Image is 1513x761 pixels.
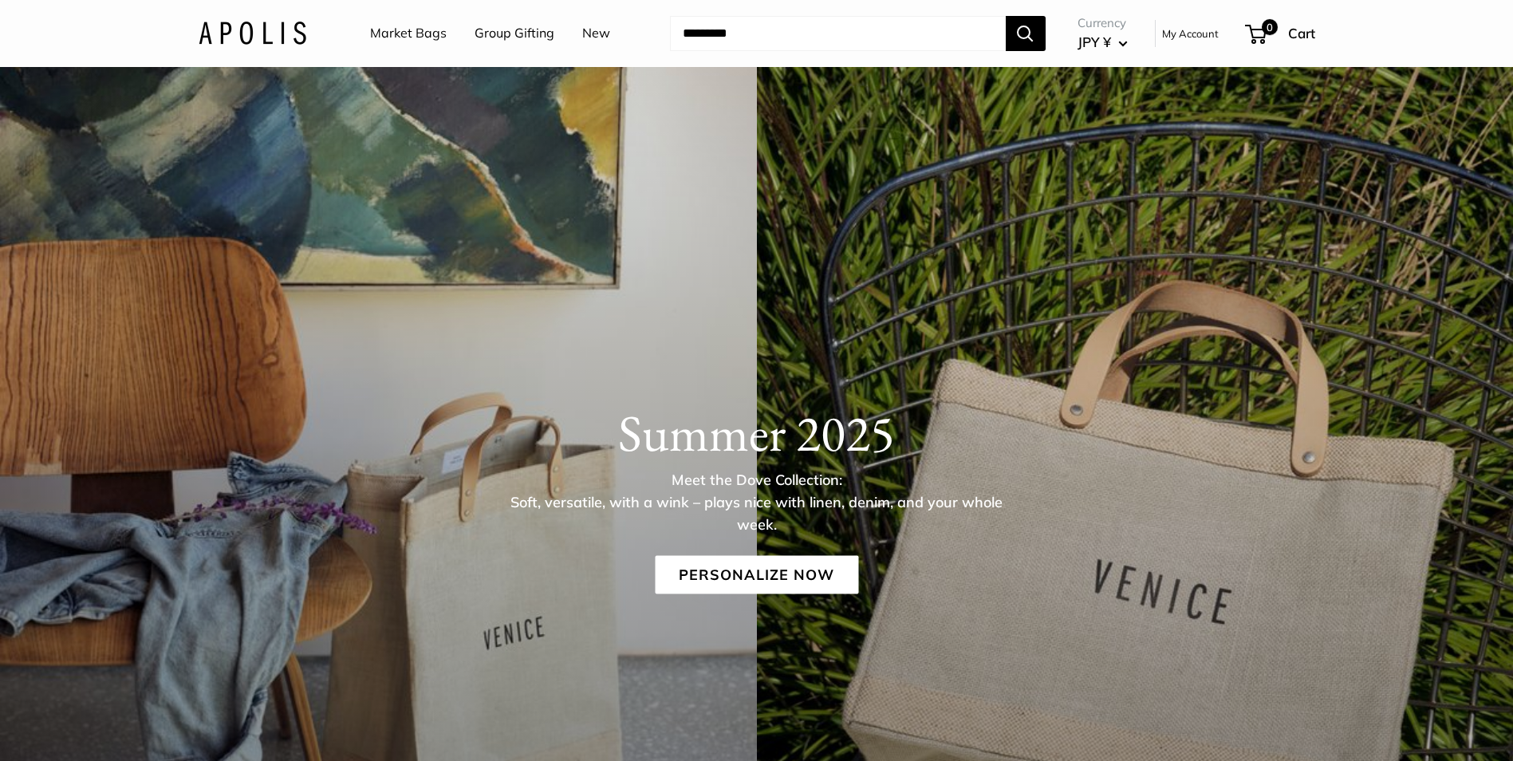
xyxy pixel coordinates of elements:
[370,22,447,45] a: Market Bags
[1078,12,1128,34] span: Currency
[582,22,610,45] a: New
[655,556,858,594] a: Personalize Now
[1288,25,1315,41] span: Cart
[1162,24,1219,43] a: My Account
[1006,16,1046,51] button: Search
[1261,19,1277,35] span: 0
[1247,21,1315,46] a: 0 Cart
[199,22,306,45] img: Apolis
[670,16,1006,51] input: Search...
[475,22,554,45] a: Group Gifting
[498,469,1016,536] p: Meet the Dove Collection: Soft, versatile, with a wink – plays nice with linen, denim, and your w...
[1078,34,1111,50] span: JPY ¥
[1078,30,1128,55] button: JPY ¥
[199,403,1315,463] h1: Summer 2025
